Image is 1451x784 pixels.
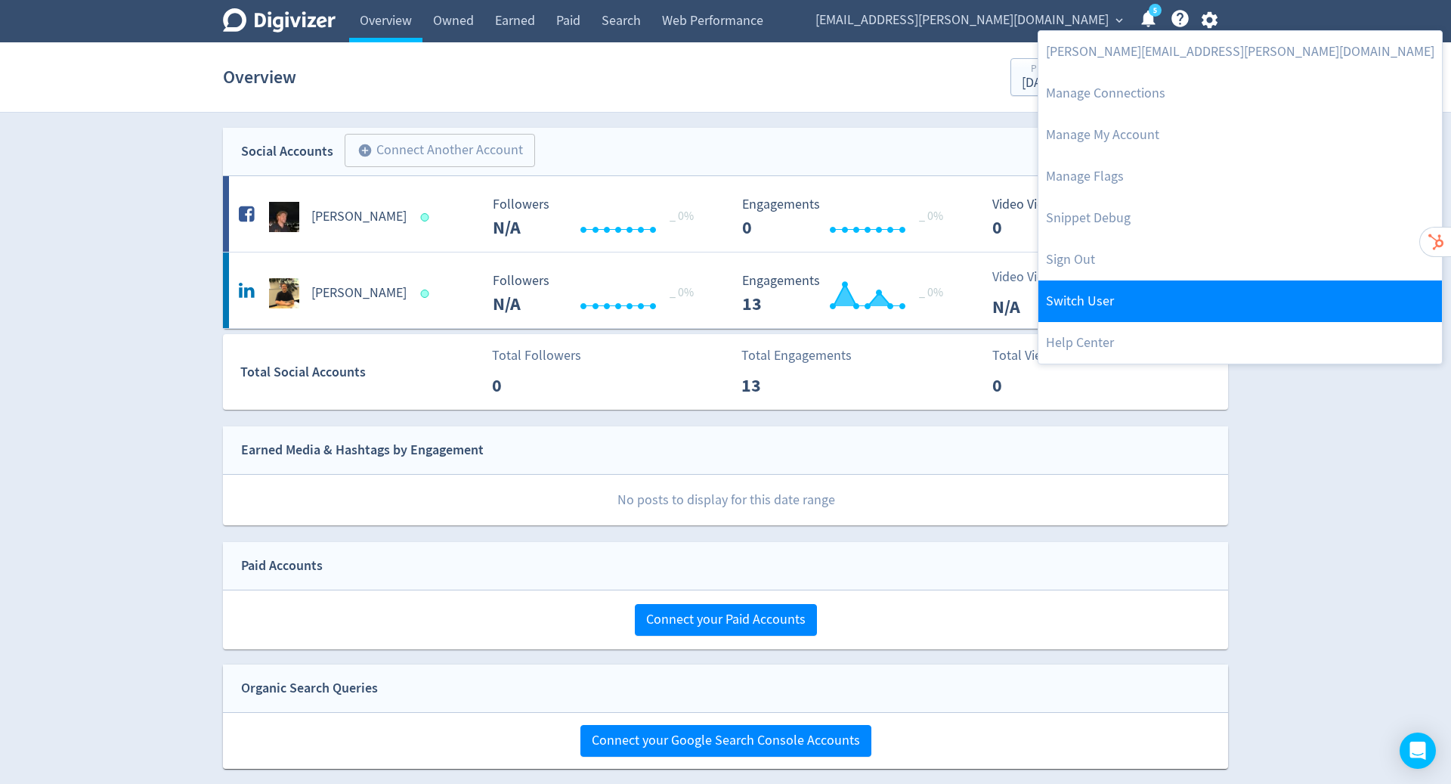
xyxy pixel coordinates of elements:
[1038,156,1442,197] a: Manage Flags
[1038,73,1442,114] a: Manage Connections
[1038,322,1442,364] a: Help Center
[1400,733,1436,769] div: Open Intercom Messenger
[1038,114,1442,156] a: Manage My Account
[1038,197,1442,239] a: Snippet Debug
[1038,31,1442,73] a: [PERSON_NAME][EMAIL_ADDRESS][PERSON_NAME][DOMAIN_NAME]
[1038,239,1442,280] a: Log out
[1038,280,1442,322] a: Switch User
